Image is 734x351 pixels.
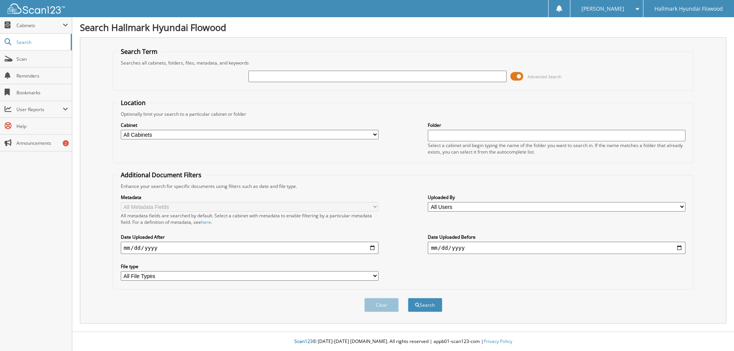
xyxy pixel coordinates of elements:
[121,242,378,254] input: start
[16,140,68,146] span: Announcements
[121,194,378,201] label: Metadata
[121,212,378,225] div: All metadata fields are searched by default. Select a cabinet with metadata to enable filtering b...
[654,6,723,11] span: Hallmark Hyundai Flowood
[121,122,378,128] label: Cabinet
[8,3,65,14] img: scan123-logo-white.svg
[294,338,313,345] span: Scan123
[16,22,63,29] span: Cabinets
[364,298,399,312] button: Clear
[428,122,685,128] label: Folder
[117,99,149,107] legend: Location
[117,183,690,189] div: Enhance your search for specific documents using filters such as date and file type.
[16,56,68,62] span: Scan
[117,171,205,179] legend: Additional Document Filters
[428,242,685,254] input: end
[16,39,67,45] span: Search
[428,194,685,201] label: Uploaded By
[528,74,562,79] span: Advanced Search
[408,298,442,312] button: Search
[121,263,378,270] label: File type
[117,60,690,66] div: Searches all cabinets, folders, files, metadata, and keywords
[201,219,211,225] a: here
[72,332,734,351] div: © [DATE]-[DATE] [DOMAIN_NAME]. All rights reserved | appb01-scan123-com |
[581,6,624,11] span: [PERSON_NAME]
[428,142,685,155] div: Select a cabinet and begin typing the name of the folder you want to search in. If the name match...
[80,21,726,34] h1: Search Hallmark Hyundai Flowood
[63,140,69,146] div: 2
[428,234,685,240] label: Date Uploaded Before
[117,111,690,117] div: Optionally limit your search to a particular cabinet or folder
[16,89,68,96] span: Bookmarks
[484,338,512,345] a: Privacy Policy
[16,123,68,129] span: Help
[121,234,378,240] label: Date Uploaded After
[117,47,161,56] legend: Search Term
[16,106,63,113] span: User Reports
[16,73,68,79] span: Reminders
